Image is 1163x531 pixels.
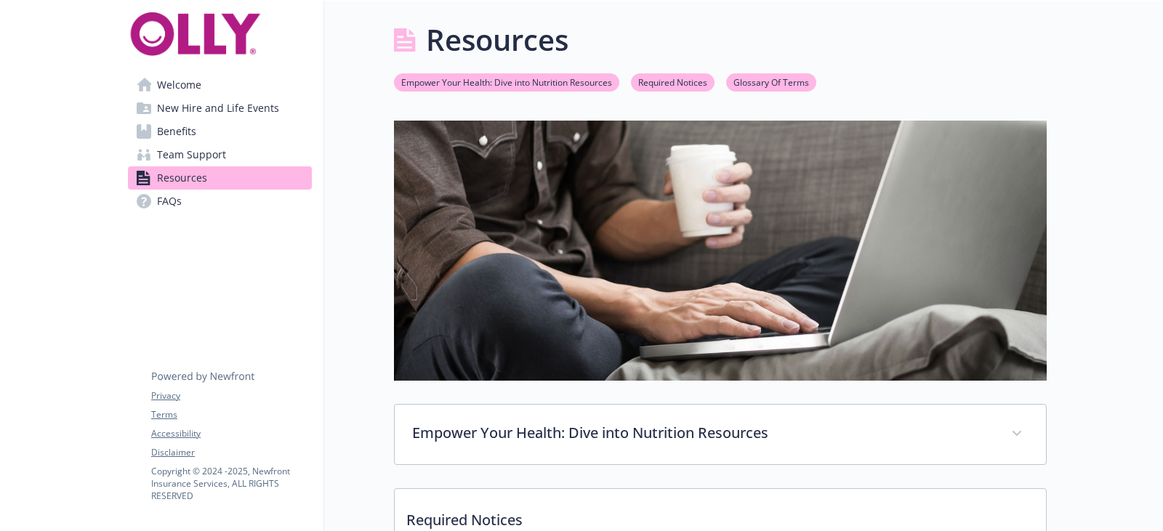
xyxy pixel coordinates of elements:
[157,143,226,166] span: Team Support
[631,75,715,89] a: Required Notices
[151,389,311,402] a: Privacy
[128,73,312,97] a: Welcome
[128,97,312,120] a: New Hire and Life Events
[151,427,311,440] a: Accessibility
[157,166,207,190] span: Resources
[395,405,1046,464] div: Empower Your Health: Dive into Nutrition Resources
[726,75,816,89] a: Glossary Of Terms
[151,465,311,502] p: Copyright © 2024 - 2025 , Newfront Insurance Services, ALL RIGHTS RESERVED
[151,446,311,459] a: Disclaimer
[157,73,201,97] span: Welcome
[128,120,312,143] a: Benefits
[128,143,312,166] a: Team Support
[394,121,1047,381] img: resources page banner
[128,190,312,213] a: FAQs
[157,97,279,120] span: New Hire and Life Events
[394,75,619,89] a: Empower Your Health: Dive into Nutrition Resources
[412,422,994,444] p: Empower Your Health: Dive into Nutrition Resources
[426,18,568,62] h1: Resources
[151,408,311,421] a: Terms
[128,166,312,190] a: Resources
[157,190,182,213] span: FAQs
[157,120,196,143] span: Benefits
